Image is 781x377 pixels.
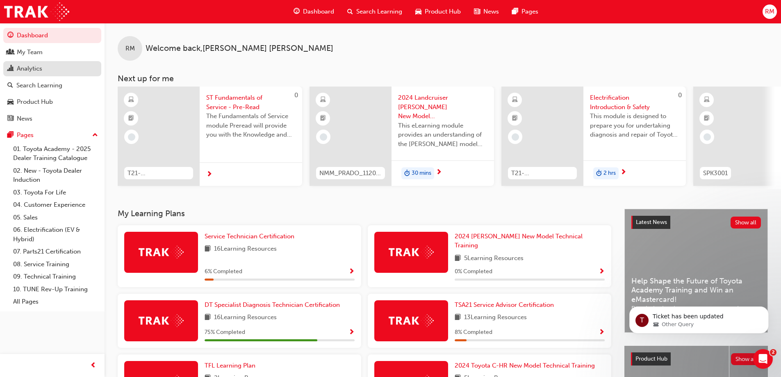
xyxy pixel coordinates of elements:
a: 03. Toyota For Life [10,186,101,199]
a: 06. Electrification (EV & Hybrid) [10,224,101,245]
a: TSA21 Service Advisor Certification [455,300,557,310]
span: search-icon [7,82,13,89]
span: Pages [521,7,538,16]
div: Search Learning [16,81,62,90]
span: Dashboard [303,7,334,16]
span: guage-icon [294,7,300,17]
a: Analytics [3,61,101,76]
a: 2024 [PERSON_NAME] New Model Technical Training [455,232,605,250]
span: people-icon [7,49,14,56]
a: 10. TUNE Rev-Up Training [10,283,101,296]
a: News [3,111,101,126]
span: 6 % Completed [205,267,242,276]
button: RM [763,5,777,19]
div: News [17,114,32,123]
span: 13 Learning Resources [464,313,527,323]
p: Ticket has been updated [36,58,141,66]
span: learningResourceType_ELEARNING-icon [128,95,134,105]
img: Trak [139,314,184,327]
span: This eLearning module provides an understanding of the [PERSON_NAME] model line-up and its Katash... [398,121,487,149]
span: Welcome back , [PERSON_NAME] [PERSON_NAME] [146,44,333,53]
a: 02. New - Toyota Dealer Induction [10,165,101,186]
span: 0 % Completed [455,267,492,276]
span: up-icon [92,130,98,141]
span: 0 [294,91,298,99]
span: next-icon [436,169,442,176]
span: 2024 Landcruiser [PERSON_NAME] New Model Mechanisms - Model Outline 1 [398,93,487,121]
a: 09. Technical Training [10,270,101,283]
span: duration-icon [404,168,410,179]
span: learningResourceType_ELEARNING-icon [704,95,710,105]
span: Service Technician Certification [205,233,294,240]
span: learningRecordVerb_NONE-icon [704,133,711,141]
span: next-icon [620,169,626,176]
span: Latest News [636,219,667,226]
a: 04. Customer Experience [10,199,101,211]
span: This module is designed to prepare you for undertaking diagnosis and repair of Toyota & Lexus Ele... [590,112,679,139]
span: 2 [770,349,776,356]
button: Show Progress [599,327,605,338]
span: book-icon [455,254,461,264]
span: SPK3001 [703,169,728,178]
h3: Next up for me [105,74,781,83]
span: DT Specialist Diagnosis Technician Certification [205,301,340,308]
span: 2 hrs [603,169,616,178]
span: learningRecordVerb_NONE-icon [128,133,135,141]
span: chart-icon [7,65,14,73]
button: Show Progress [599,267,605,277]
span: TSA21 Service Advisor Certification [455,301,554,308]
div: Pages [17,130,34,140]
div: Analytics [17,64,42,73]
a: NMM_PRADO_112024_MODULE_12024 Landcruiser [PERSON_NAME] New Model Mechanisms - Model Outline 1Thi... [310,87,494,186]
span: learningRecordVerb_NONE-icon [512,133,519,141]
a: 07. Parts21 Certification [10,245,101,258]
a: 08. Service Training [10,258,101,271]
span: guage-icon [7,32,14,39]
a: Service Technician Certification [205,232,298,241]
h3: My Learning Plans [118,209,611,218]
button: DashboardMy TeamAnalyticsSearch LearningProduct HubNews [3,26,101,128]
span: search-icon [347,7,353,17]
span: car-icon [415,7,421,17]
span: TFL Learning Plan [205,362,255,369]
span: T21-FOD_HVIS_PREREQ [511,169,574,178]
button: Show Progress [348,327,355,338]
a: Product HubShow all [631,352,761,366]
a: TFL Learning Plan [205,361,259,370]
span: learningResourceType_ELEARNING-icon [512,95,518,105]
a: All Pages [10,295,101,308]
a: 01. Toyota Academy - 2025 Dealer Training Catalogue [10,143,101,165]
img: Trak [389,314,434,327]
div: Product Hub [17,97,53,107]
a: Dashboard [3,28,101,43]
span: Electrification Introduction & Safety [590,93,679,112]
span: 2024 Toyota C-HR New Model Technical Training [455,362,595,369]
a: Latest NewsShow all [631,216,761,229]
span: News [483,7,499,16]
span: Other Query [45,66,77,73]
button: Pages [3,128,101,143]
span: booktick-icon [320,113,326,124]
span: booktick-icon [512,113,518,124]
a: Trak [4,2,69,21]
span: learningRecordVerb_NONE-icon [320,133,327,141]
span: Show Progress [599,268,605,276]
span: news-icon [474,7,480,17]
span: Show Progress [599,329,605,336]
span: booktick-icon [704,113,710,124]
span: RM [125,44,135,53]
a: 0T21-STFOS_PRE_READST Fundamentals of Service - Pre-ReadThe Fundamentals of Service module Prerea... [118,87,302,186]
span: 5 Learning Resources [464,254,524,264]
button: Show Progress [348,267,355,277]
a: My Team [3,45,101,60]
div: Profile image for Trak [18,59,32,72]
a: guage-iconDashboard [287,3,341,20]
a: 05. Sales [10,211,101,224]
a: 2024 Toyota C-HR New Model Technical Training [455,361,598,370]
span: 16 Learning Resources [214,313,277,323]
a: 0T21-FOD_HVIS_PREREQElectrification Introduction & SafetyThis module is designed to prepare you f... [501,87,686,186]
span: book-icon [205,244,211,254]
span: The Fundamentals of Service module Preread will provide you with the Knowledge and Understanding ... [206,112,296,139]
span: Show Progress [348,329,355,336]
a: news-iconNews [467,3,505,20]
